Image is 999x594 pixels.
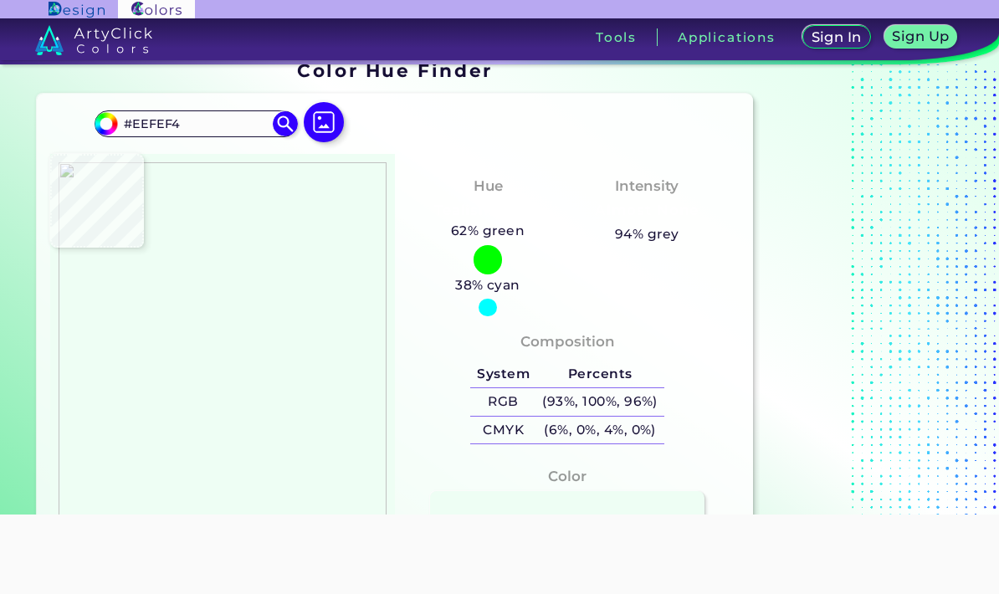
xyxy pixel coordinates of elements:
img: icon search [273,111,298,136]
h3: Tools [596,31,637,44]
h3: Tealish Green [428,201,549,221]
h5: (93%, 100%, 96%) [536,388,664,416]
h4: Hue [474,174,503,198]
h5: RGB [470,388,535,416]
h5: System [470,361,535,388]
h5: 94% grey [615,223,679,245]
h1: Color Hue Finder [297,58,492,83]
h4: Composition [520,330,615,354]
h5: Percents [536,361,664,388]
input: type color.. [118,112,274,135]
h5: 62% green [444,220,531,242]
h5: CMYK [470,417,535,444]
h3: Almost None [588,201,706,221]
img: icon picture [304,102,344,142]
img: 2e21f303-69a8-43c5-bc41-8711f83170fd [59,162,387,535]
h5: 38% cyan [448,274,526,296]
h4: Color [548,464,587,489]
img: logo_artyclick_colors_white.svg [35,25,153,55]
h3: Applications [678,31,776,44]
h4: Intensity [615,174,679,198]
img: ArtyClick Design logo [49,2,105,18]
a: Sign In [806,27,868,48]
h5: Sign Up [894,30,946,43]
h5: Sign In [813,31,859,44]
h5: (6%, 0%, 4%, 0%) [536,417,664,444]
a: Sign Up [888,27,955,48]
iframe: Advertisement [195,515,804,590]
